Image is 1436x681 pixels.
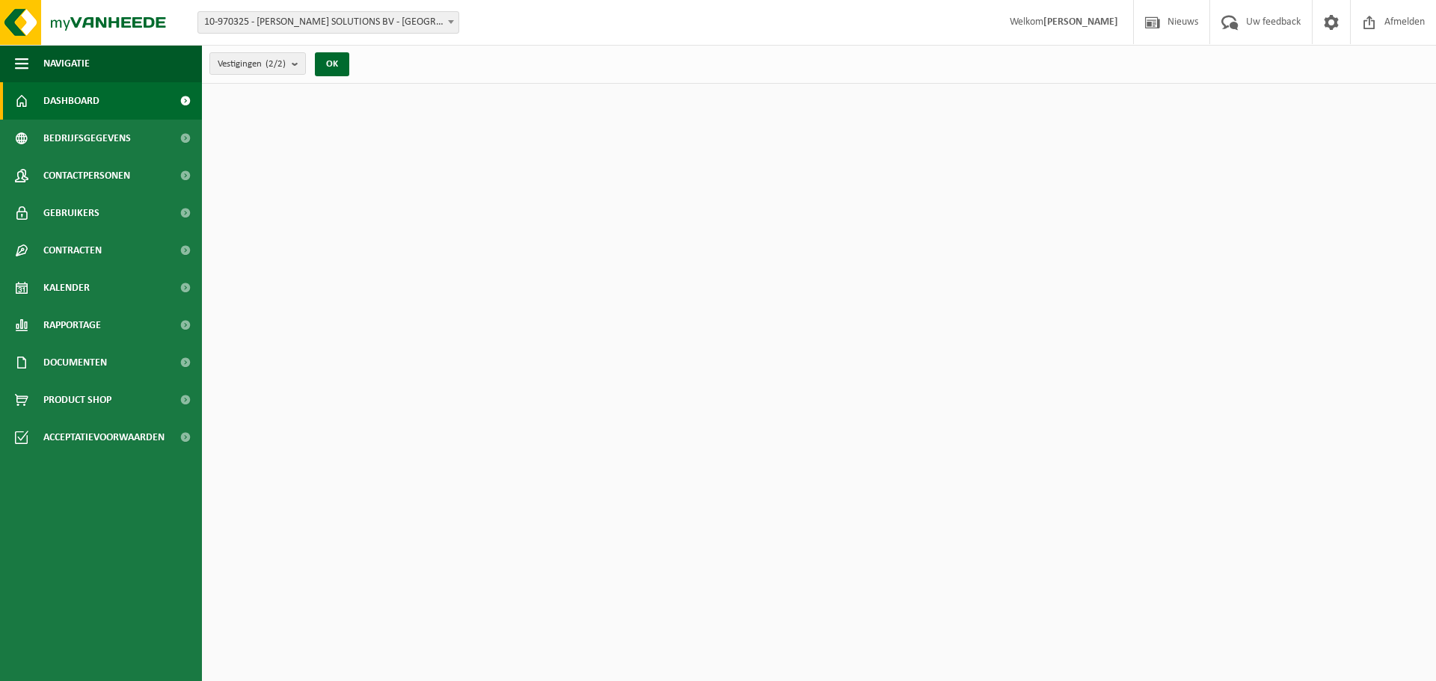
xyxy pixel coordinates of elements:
span: Contactpersonen [43,157,130,194]
button: Vestigingen(2/2) [209,52,306,75]
span: Dashboard [43,82,99,120]
span: Navigatie [43,45,90,82]
span: Kalender [43,269,90,306]
span: Rapportage [43,306,101,344]
count: (2/2) [266,59,286,69]
span: Product Shop [43,381,111,419]
span: Documenten [43,344,107,381]
span: Acceptatievoorwaarden [43,419,165,456]
span: Vestigingen [218,53,286,76]
span: 10-970325 - TENNANT SOLUTIONS BV - MECHELEN [198,12,458,33]
span: Bedrijfsgegevens [43,120,131,157]
button: OK [315,52,349,76]
strong: [PERSON_NAME] [1043,16,1118,28]
span: Contracten [43,232,102,269]
span: Gebruikers [43,194,99,232]
span: 10-970325 - TENNANT SOLUTIONS BV - MECHELEN [197,11,459,34]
